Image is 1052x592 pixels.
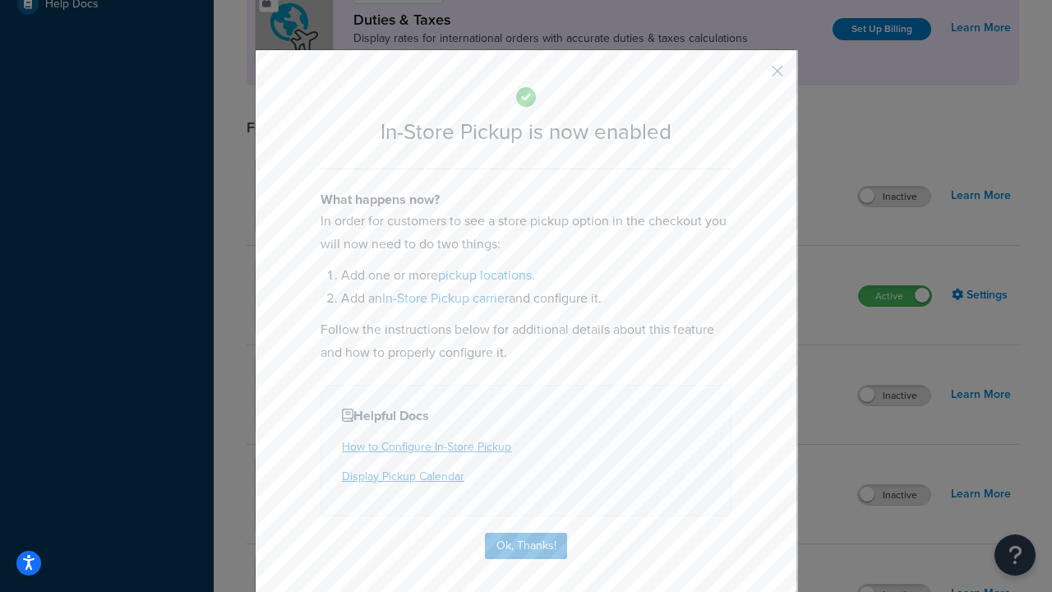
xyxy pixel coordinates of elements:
p: In order for customers to see a store pickup option in the checkout you will now need to do two t... [321,210,731,256]
p: Follow the instructions below for additional details about this feature and how to properly confi... [321,318,731,364]
a: Display Pickup Calendar [342,468,464,485]
h4: What happens now? [321,190,731,210]
a: pickup locations [438,266,532,284]
button: Ok, Thanks! [485,533,567,559]
li: Add one or more . [341,264,731,287]
h2: In-Store Pickup is now enabled [321,120,731,144]
a: In-Store Pickup carrier [382,289,509,308]
h4: Helpful Docs [342,406,710,426]
li: Add an and configure it. [341,287,731,310]
a: How to Configure In-Store Pickup [342,438,511,456]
